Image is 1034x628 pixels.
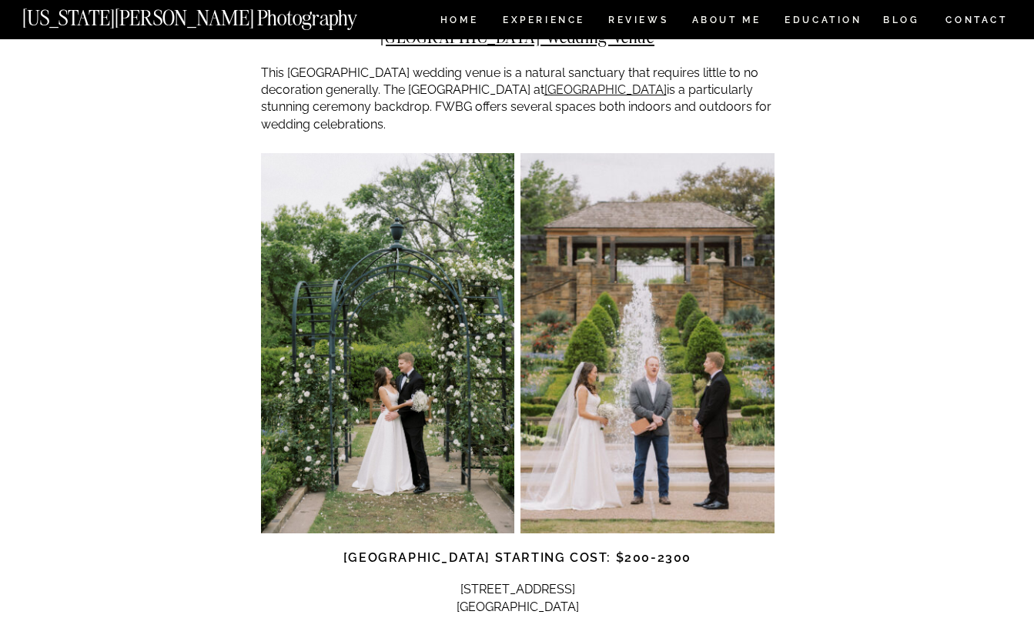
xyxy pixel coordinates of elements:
a: HOME [437,15,481,28]
h2: [GEOGRAPHIC_DATA] Wedding Venue [261,27,775,46]
a: EDUCATION [783,15,864,28]
a: Experience [503,15,584,28]
a: [US_STATE][PERSON_NAME] Photography [22,8,409,21]
a: REVIEWS [608,15,666,28]
p: This [GEOGRAPHIC_DATA] wedding venue is a natural sanctuary that requires little to no decoration... [261,65,775,134]
a: CONTACT [945,12,1009,28]
p: [STREET_ADDRESS] [GEOGRAPHIC_DATA] [261,581,775,616]
a: ABOUT ME [691,15,761,28]
a: [GEOGRAPHIC_DATA] [544,82,667,97]
strong: [GEOGRAPHIC_DATA] starting cost: $200-2300 [343,550,691,565]
img: fort worth wedding venues [261,153,515,533]
a: BLOG [883,15,920,28]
